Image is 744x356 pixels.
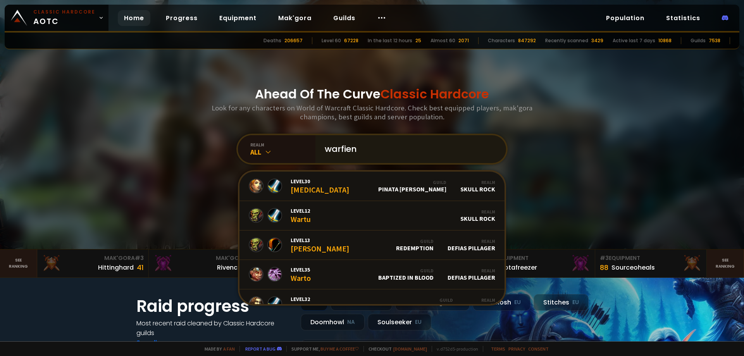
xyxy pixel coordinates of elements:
a: Consent [528,346,549,352]
div: Active last 7 days [613,37,655,44]
a: Level13[PERSON_NAME]GuildRedemptionRealmDefias Pillager [239,230,505,260]
a: Statistics [660,10,706,26]
h3: Look for any characters on World of Warcraft Classic Hardcore. Check best equipped players, mak'g... [208,103,536,121]
div: Level 60 [322,37,341,44]
a: Level32WartanGuildKickRealmStitches [239,289,505,319]
a: Terms [491,346,505,352]
a: Report a bug [245,346,276,352]
div: 2071 [458,37,469,44]
div: Equipment [600,254,702,262]
span: Support me, [286,346,359,352]
span: Level 35 [291,266,311,273]
div: Defias Pillager [448,268,495,281]
div: Soulseeker [368,314,431,330]
span: Level 13 [291,237,349,244]
div: Nek'Rosh [473,294,530,311]
a: #2Equipment88Notafreezer [484,249,595,277]
div: Kick [439,297,453,311]
a: Equipment [213,10,263,26]
a: Buy me a coffee [320,346,359,352]
div: Recently scanned [545,37,588,44]
div: 3429 [591,37,603,44]
a: Mak'Gora#3Hittinghard41 [37,249,149,277]
div: Wartan [291,296,315,312]
span: Made by [200,346,235,352]
div: 88 [600,262,608,273]
span: Level 12 [291,207,311,214]
div: Guild [439,297,453,303]
div: realm [250,142,315,148]
div: Realm [467,297,495,303]
span: # 3 [135,254,144,262]
a: Privacy [508,346,525,352]
a: Level12WartuRealmSkull Rock [239,201,505,230]
div: Characters [488,37,515,44]
div: Rivench [217,263,241,272]
a: #3Equipment88Sourceoheals [595,249,707,277]
div: Realm [448,268,495,273]
h4: Most recent raid cleaned by Classic Hardcore guilds [136,318,291,338]
div: Guild [378,268,434,273]
div: Redemption [396,238,434,252]
div: Guilds [691,37,706,44]
div: Notafreezer [500,263,537,272]
span: v. d752d5 - production [432,346,478,352]
div: [PERSON_NAME] [291,237,349,253]
a: Level30[MEDICAL_DATA]GuildPinata [PERSON_NAME]RealmSkull Rock [239,172,505,201]
span: AOTC [33,9,95,27]
div: 67228 [344,37,358,44]
div: Realm [460,179,495,185]
small: EU [415,318,422,326]
div: Hittinghard [98,263,134,272]
a: See all progress [136,338,187,347]
div: Skull Rock [460,179,495,193]
div: Deaths [263,37,281,44]
div: Baptized In Blood [378,268,434,281]
small: Classic Hardcore [33,9,95,15]
div: Realm [448,238,495,244]
div: Pinata [PERSON_NAME] [378,179,446,193]
a: Classic HardcoreAOTC [5,5,108,31]
span: Classic Hardcore [381,85,489,103]
h1: Raid progress [136,294,291,318]
div: Doomhowl [301,314,365,330]
a: Mak'gora [272,10,318,26]
span: Checkout [363,346,427,352]
div: Guild [396,238,434,244]
span: # 3 [600,254,609,262]
div: Warto [291,266,311,283]
div: All [250,148,315,157]
a: Mak'Gora#2Rivench100 [149,249,260,277]
div: Stitches [467,297,495,311]
small: EU [514,299,521,306]
div: Wartu [291,207,311,224]
span: Level 32 [291,296,315,303]
div: Realm [460,209,495,215]
div: Mak'Gora [153,254,255,262]
span: Level 30 [291,178,349,185]
div: In the last 12 hours [368,37,412,44]
div: Equipment [488,254,590,262]
a: a fan [223,346,235,352]
div: 206657 [284,37,303,44]
a: Progress [160,10,204,26]
a: [DOMAIN_NAME] [393,346,427,352]
div: Guild [378,179,446,185]
a: Seeranking [707,249,744,277]
div: Sourceoheals [611,263,655,272]
div: 10868 [658,37,672,44]
a: Population [600,10,651,26]
div: Stitches [534,294,589,311]
div: Defias Pillager [448,238,495,252]
div: 41 [137,262,144,273]
div: 847292 [518,37,536,44]
small: NA [347,318,355,326]
a: Home [118,10,150,26]
small: EU [572,299,579,306]
div: Skull Rock [460,209,495,222]
div: Mak'Gora [42,254,144,262]
a: Level35WartoGuildBaptized In BloodRealmDefias Pillager [239,260,505,289]
a: Guilds [327,10,362,26]
h1: Ahead Of The Curve [255,85,489,103]
div: [MEDICAL_DATA] [291,178,349,194]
